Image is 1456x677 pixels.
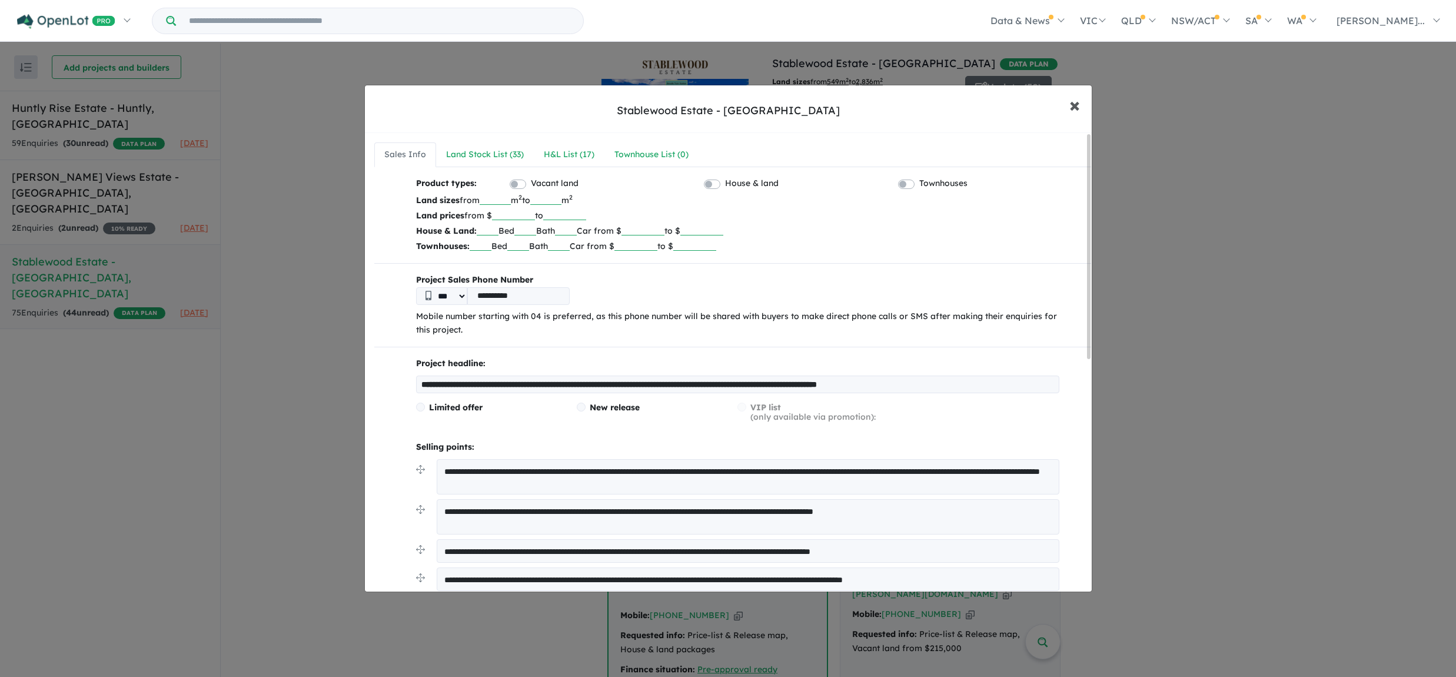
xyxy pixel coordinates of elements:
div: Sales Info [384,148,426,162]
span: × [1069,92,1080,117]
img: Phone icon [426,291,431,300]
label: House & land [725,177,779,191]
span: Limited offer [429,402,483,413]
img: drag.svg [416,505,425,514]
p: Project headline: [416,357,1059,371]
b: Townhouses: [416,241,470,251]
p: Bed Bath Car from $ to $ [416,238,1059,254]
div: Townhouse List ( 0 ) [614,148,689,162]
b: Land sizes [416,195,460,205]
div: Land Stock List ( 33 ) [446,148,524,162]
img: drag.svg [416,573,425,582]
p: Selling points: [416,440,1059,454]
b: House & Land: [416,225,477,236]
b: Product types: [416,177,477,193]
input: Try estate name, suburb, builder or developer [178,8,581,34]
label: Townhouses [919,177,968,191]
b: Land prices [416,210,464,221]
sup: 2 [518,193,522,201]
sup: 2 [569,193,573,201]
p: Bed Bath Car from $ to $ [416,223,1059,238]
img: Openlot PRO Logo White [17,14,115,29]
b: Project Sales Phone Number [416,273,1059,287]
p: Mobile number starting with 04 is preferred, as this phone number will be shared with buyers to m... [416,310,1059,338]
div: Stablewood Estate - [GEOGRAPHIC_DATA] [617,103,840,118]
span: New release [590,402,640,413]
label: Vacant land [531,177,579,191]
div: H&L List ( 17 ) [544,148,594,162]
img: drag.svg [416,465,425,474]
p: from m to m [416,193,1059,208]
span: [PERSON_NAME]... [1337,15,1425,26]
img: drag.svg [416,545,425,554]
p: from $ to [416,208,1059,223]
